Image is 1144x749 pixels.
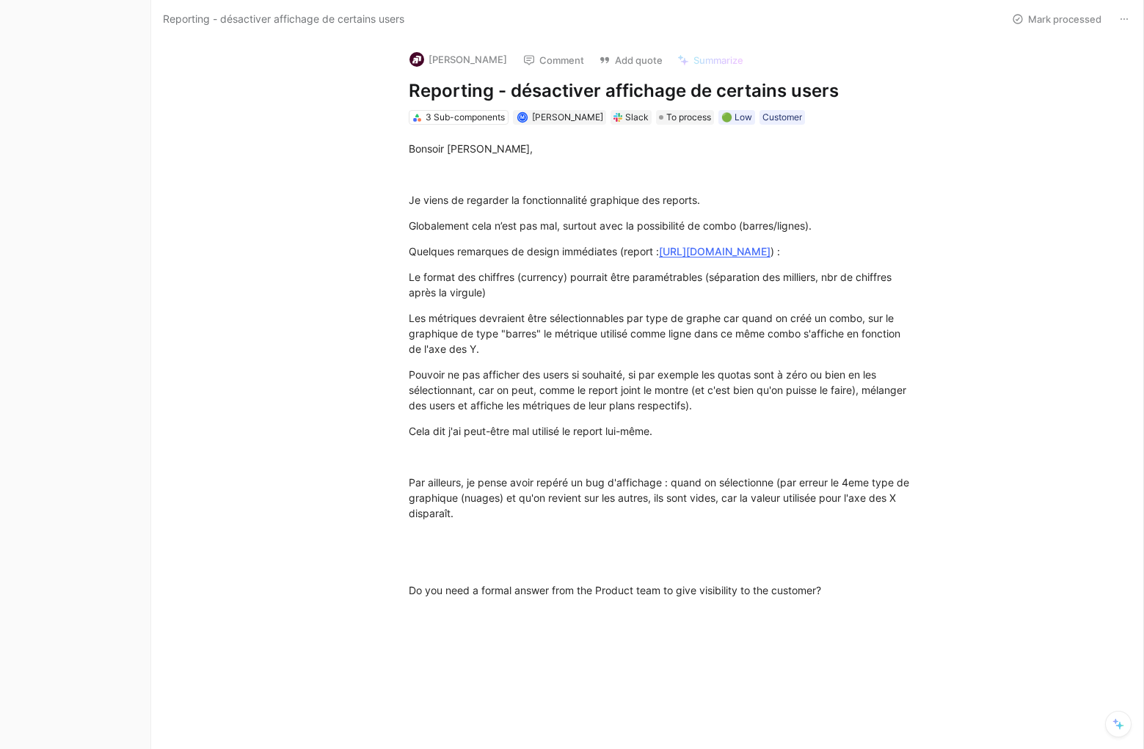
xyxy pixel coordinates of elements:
span: [PERSON_NAME] [532,112,603,123]
span: Reporting - désactiver affichage de certains users [163,10,404,28]
button: Summarize [671,50,750,70]
div: Je viens de regarder la fonctionnalité graphique des reports. [409,192,917,208]
div: Globalement cela n’est pas mal, surtout avec la possibilité de combo (barres/lignes). [409,218,917,233]
button: Mark processed [1005,9,1108,29]
button: logo[PERSON_NAME] [403,48,514,70]
div: Do you need a formal answer from the Product team to give visibility to the customer? [409,582,917,598]
span: To process [666,110,711,125]
div: 🟢 Low [721,110,752,125]
div: Par ailleurs, je pense avoir repéré un bug d'affichage : quand on sélectionne (par erreur le 4eme... [409,475,917,521]
button: Add quote [592,50,669,70]
div: Customer [762,110,802,125]
div: To process [656,110,714,125]
div: Les métriques devraient être sélectionnables par type de graphe car quand on créé un combo, sur l... [409,310,917,357]
div: M [518,114,526,122]
div: Quelques remarques de design immédiates (report : ) : [409,244,917,259]
img: logo [409,52,424,67]
span: Summarize [693,54,743,67]
h1: Reporting - désactiver affichage de certains users [409,79,917,103]
div: 3 Sub-components [426,110,505,125]
div: Slack [625,110,649,125]
div: Bonsoir [PERSON_NAME], [409,141,917,156]
div: Cela dit j'ai peut-être mal utilisé le report lui-même. [409,423,917,439]
button: Comment [517,50,591,70]
div: Pouvoir ne pas afficher des users si souhaité, si par exemple les quotas sont à zéro ou bien en l... [409,367,917,413]
div: Le format des chiffres (currency) pourrait être paramétrables (séparation des milliers, nbr de ch... [409,269,917,300]
a: [URL][DOMAIN_NAME] [659,245,770,257]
